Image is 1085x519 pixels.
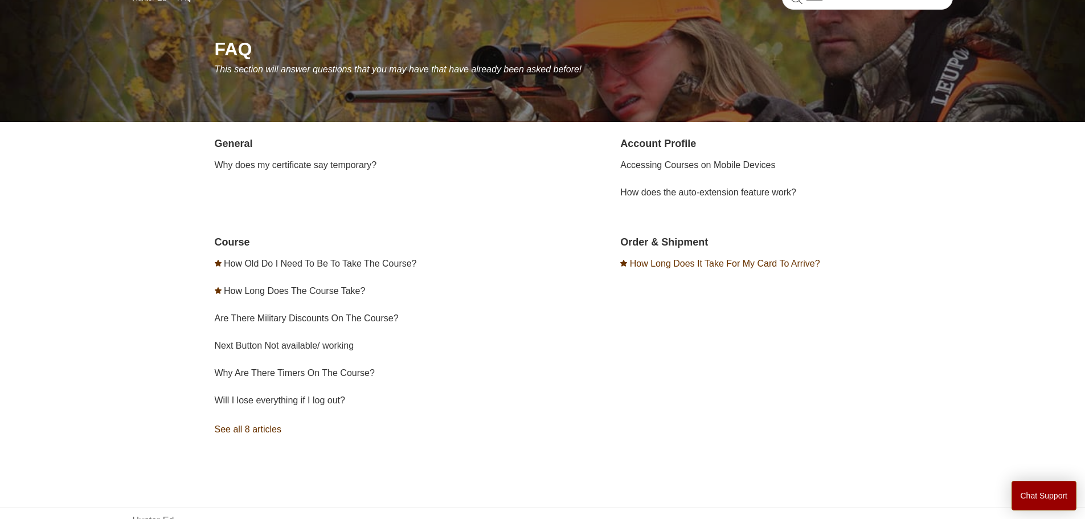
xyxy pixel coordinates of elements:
[620,187,796,197] a: How does the auto-extension feature work?
[224,259,417,268] a: How Old Do I Need To Be To Take The Course?
[215,414,547,445] a: See all 8 articles
[630,259,820,268] a: How Long Does It Take For My Card To Arrive?
[215,160,377,170] a: Why does my certificate say temporary?
[215,260,222,267] svg: Promoted article
[215,341,354,350] a: Next Button Not available/ working
[215,63,953,76] p: This section will answer questions that you may have that have already been asked before!
[215,236,250,248] a: Course
[215,395,345,405] a: Will I lose everything if I log out?
[215,138,253,149] a: General
[1012,481,1077,510] button: Chat Support
[224,286,365,296] a: How Long Does The Course Take?
[620,138,696,149] a: Account Profile
[215,368,375,378] a: Why Are There Timers On The Course?
[620,160,775,170] a: Accessing Courses on Mobile Devices
[215,35,953,63] h1: FAQ
[620,260,627,267] svg: Promoted article
[215,287,222,294] svg: Promoted article
[215,313,399,323] a: Are There Military Discounts On The Course?
[620,236,708,248] a: Order & Shipment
